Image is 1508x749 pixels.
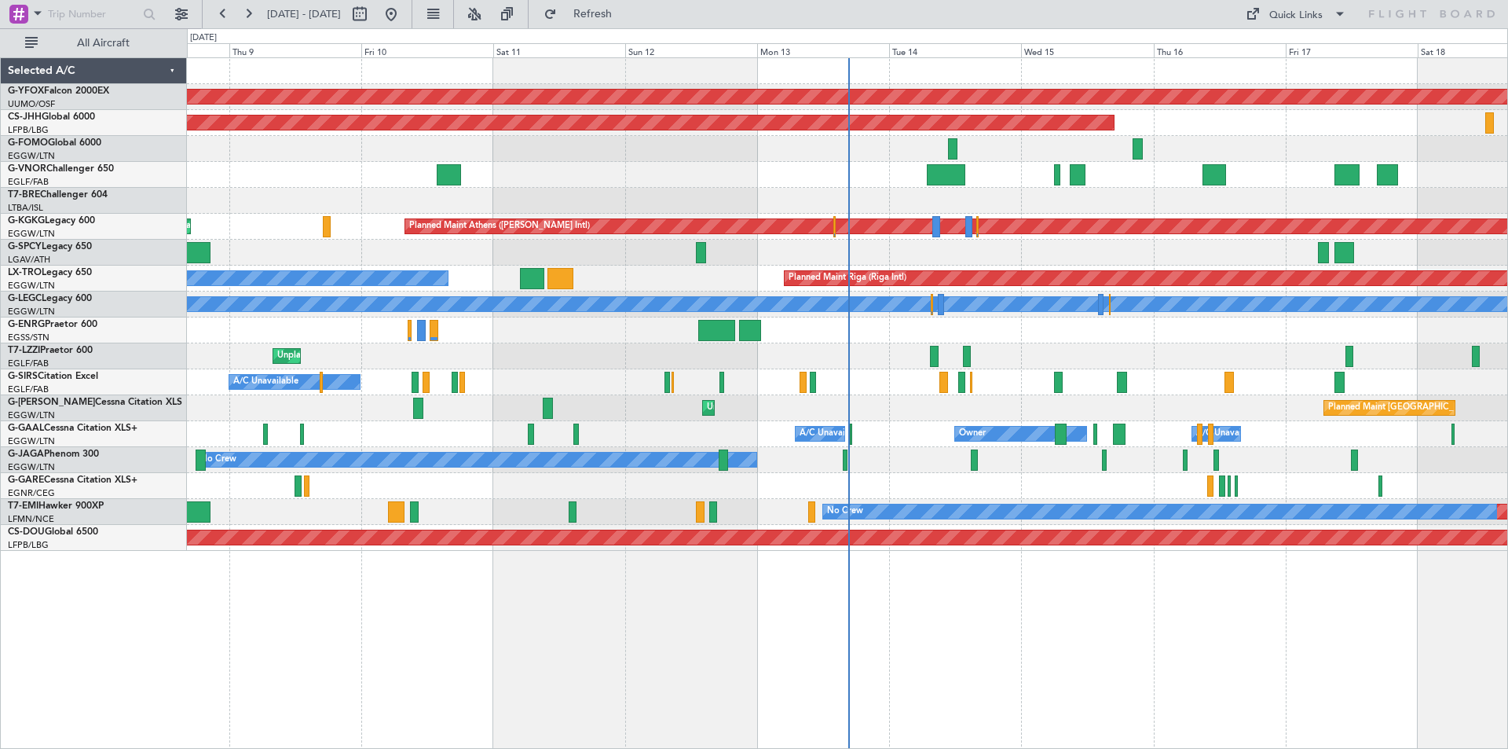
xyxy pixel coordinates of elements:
a: G-JAGAPhenom 300 [8,450,99,459]
a: G-SIRSCitation Excel [8,372,98,381]
input: Trip Number [48,2,138,26]
div: No Crew [200,448,236,472]
span: G-FOMO [8,138,48,148]
a: LTBA/ISL [8,202,43,214]
span: T7-LZZI [8,346,40,355]
a: EGNR/CEG [8,487,55,499]
a: LX-TROLegacy 650 [8,268,92,277]
a: EGGW/LTN [8,435,55,447]
a: EGSS/STN [8,332,49,343]
div: Unplanned Maint [GEOGRAPHIC_DATA] ([GEOGRAPHIC_DATA]) [707,396,965,420]
div: Planned Maint Riga (Riga Intl) [789,266,906,290]
a: T7-LZZIPraetor 600 [8,346,93,355]
div: A/C Unavailable [233,370,298,394]
a: EGGW/LTN [8,280,55,292]
button: All Aircraft [17,31,170,56]
a: G-FOMOGlobal 6000 [8,138,101,148]
a: G-VNORChallenger 650 [8,164,114,174]
span: [DATE] - [DATE] [267,7,341,21]
a: T7-EMIHawker 900XP [8,501,104,511]
div: A/C Unavailable [1196,422,1261,446]
a: LFPB/LBG [8,539,49,551]
a: UUMO/OSF [8,98,55,110]
a: G-ENRGPraetor 600 [8,320,97,329]
span: CS-JHH [8,112,42,122]
a: EGLF/FAB [8,384,49,395]
a: EGGW/LTN [8,306,55,318]
div: Owner [959,422,986,446]
a: CS-JHHGlobal 6000 [8,112,95,122]
a: EGGW/LTN [8,409,55,421]
div: [DATE] [190,31,217,45]
span: G-YFOX [8,86,44,96]
a: G-GAALCessna Citation XLS+ [8,424,137,433]
span: All Aircraft [41,38,166,49]
div: Sat 11 [493,43,625,57]
span: G-SPCY [8,242,42,252]
a: EGLF/FAB [8,358,49,369]
button: Quick Links [1238,2,1354,27]
div: Fri 10 [361,43,493,57]
span: Refresh [560,9,626,20]
a: LGAV/ATH [8,254,50,266]
button: Refresh [536,2,631,27]
a: G-GARECessna Citation XLS+ [8,475,137,485]
a: G-KGKGLegacy 600 [8,216,95,226]
a: EGGW/LTN [8,461,55,473]
div: Mon 13 [757,43,889,57]
span: T7-BRE [8,190,40,200]
div: A/C Unavailable [800,422,865,446]
div: Thu 9 [229,43,361,57]
a: LFMN/NCE [8,513,54,525]
a: G-[PERSON_NAME]Cessna Citation XLS [8,398,182,407]
div: No Crew [827,500,863,523]
span: G-[PERSON_NAME] [8,398,95,407]
a: EGGW/LTN [8,228,55,240]
div: Thu 16 [1154,43,1286,57]
a: CS-DOUGlobal 6500 [8,527,98,537]
a: EGGW/LTN [8,150,55,162]
span: G-JAGA [8,450,44,459]
span: LX-TRO [8,268,42,277]
a: G-LEGCLegacy 600 [8,294,92,303]
span: G-GARE [8,475,44,485]
span: CS-DOU [8,527,45,537]
a: EGLF/FAB [8,176,49,188]
span: G-SIRS [8,372,38,381]
div: Unplanned Maint [GEOGRAPHIC_DATA] ([GEOGRAPHIC_DATA]) [277,344,536,368]
div: Wed 15 [1021,43,1153,57]
div: Fri 17 [1286,43,1418,57]
div: Quick Links [1269,8,1323,24]
a: G-SPCYLegacy 650 [8,242,92,252]
div: Planned Maint Athens ([PERSON_NAME] Intl) [409,215,590,238]
a: LFPB/LBG [8,124,49,136]
span: T7-EMI [8,501,38,511]
span: G-KGKG [8,216,45,226]
a: T7-BREChallenger 604 [8,190,108,200]
span: G-LEGC [8,294,42,303]
span: G-ENRG [8,320,45,329]
span: G-VNOR [8,164,46,174]
a: G-YFOXFalcon 2000EX [8,86,109,96]
span: G-GAAL [8,424,44,433]
div: Sun 12 [625,43,757,57]
div: Tue 14 [889,43,1021,57]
